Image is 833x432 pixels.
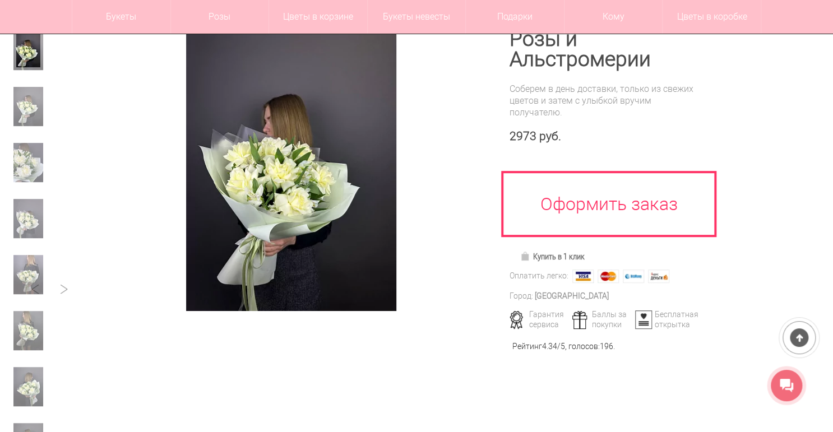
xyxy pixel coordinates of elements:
[506,309,570,329] div: Гарантия сервиса
[598,270,619,283] img: MasterCard
[501,171,716,237] a: Оформить заказ
[99,31,483,311] a: Увеличить
[510,270,568,282] div: Оплатить легко:
[512,341,615,352] div: Рейтинг /5, голосов: .
[600,342,613,351] span: 196
[186,31,396,311] img: Розы и Альстромерии
[510,129,703,143] div: 2973 руб.
[542,342,557,351] span: 4.34
[535,290,609,302] div: [GEOGRAPHIC_DATA]
[572,270,594,283] img: Visa
[568,309,633,329] div: Баллы за покупки
[648,270,669,283] img: Яндекс Деньги
[520,252,533,261] img: Купить в 1 клик
[515,249,590,264] a: Купить в 1 клик
[510,83,703,118] div: Соберем в день доставки, только из свежих цветов и затем с улыбкой вручим получателю.
[623,270,644,283] img: Webmoney
[510,29,703,69] h1: Розы и Альстромерии
[631,309,696,329] div: Бесплатная открытка
[510,290,533,302] div: Город:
